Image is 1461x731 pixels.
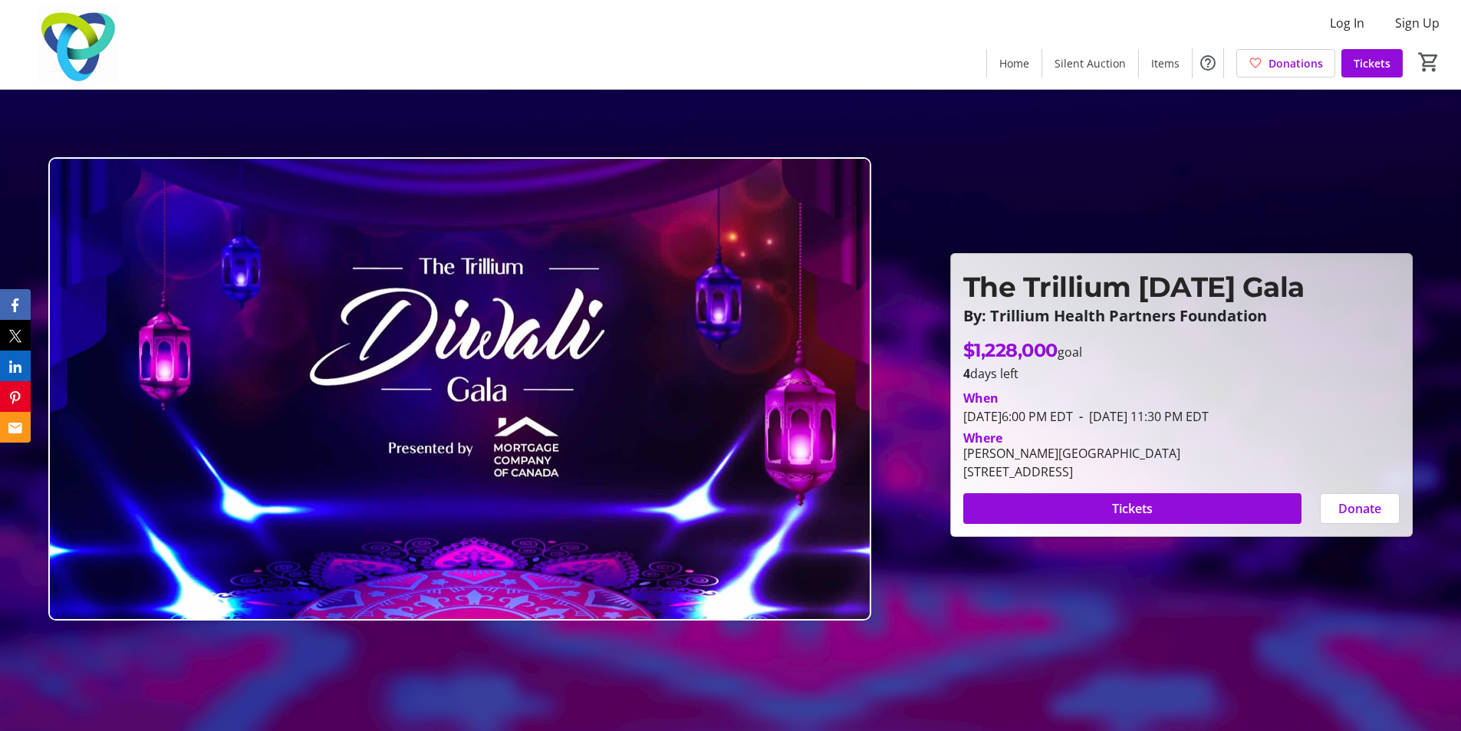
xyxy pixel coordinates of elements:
span: [DATE] 11:30 PM EDT [1073,408,1209,425]
a: Donations [1236,49,1335,77]
div: Where [963,432,1002,444]
span: Home [999,55,1029,71]
span: - [1073,408,1089,425]
p: The Trillium [DATE] Gala [963,266,1400,308]
span: 4 [963,365,970,382]
span: Donations [1269,55,1323,71]
a: Tickets [1341,49,1403,77]
p: goal [963,337,1082,364]
a: Home [987,49,1041,77]
button: Log In [1318,11,1377,35]
button: Cart [1415,48,1443,76]
span: Sign Up [1395,14,1440,32]
img: Trillium Health Partners Foundation's Logo [9,6,146,83]
a: Silent Auction [1042,49,1138,77]
span: Log In [1330,14,1364,32]
button: Donate [1320,493,1400,524]
button: Help [1193,48,1223,78]
span: Items [1151,55,1180,71]
a: Items [1139,49,1192,77]
button: Tickets [963,493,1301,524]
p: days left [963,364,1400,383]
div: [PERSON_NAME][GEOGRAPHIC_DATA] [963,444,1180,463]
span: Tickets [1112,499,1153,518]
span: Silent Auction [1055,55,1126,71]
div: When [963,389,999,407]
span: Donate [1338,499,1381,518]
img: Campaign CTA Media Photo [48,157,871,621]
button: Sign Up [1383,11,1452,35]
p: By: Trillium Health Partners Foundation [963,308,1400,324]
span: Tickets [1354,55,1390,71]
span: [DATE] 6:00 PM EDT [963,408,1073,425]
span: $1,228,000 [963,339,1058,361]
div: [STREET_ADDRESS] [963,463,1180,481]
